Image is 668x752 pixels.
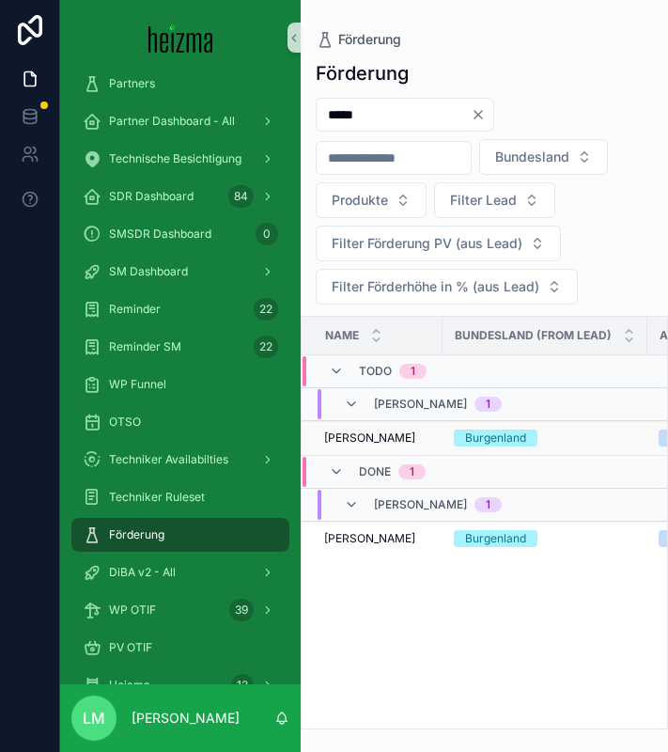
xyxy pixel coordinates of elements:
[486,397,490,412] div: 1
[231,674,254,697] div: 12
[332,234,522,253] span: Filter Förderung PV (aus Lead)
[486,497,490,512] div: 1
[71,142,289,176] a: Technische Besichtigung
[454,530,636,547] a: Burgenland
[71,480,289,514] a: Techniker Ruleset
[316,60,409,86] h1: Förderung
[254,336,278,358] div: 22
[316,182,427,218] button: Select Button
[71,405,289,439] a: OTSO
[132,709,240,728] p: [PERSON_NAME]
[83,707,105,729] span: LM
[465,530,526,547] div: Burgenland
[332,191,388,210] span: Produkte
[109,302,161,317] span: Reminder
[228,185,254,208] div: 84
[254,298,278,321] div: 22
[71,67,289,101] a: Partners
[109,565,176,580] span: DiBA v2 - All
[109,114,235,129] span: Partner Dashboard - All
[359,464,391,479] span: Done
[71,104,289,138] a: Partner Dashboard - All
[109,151,241,166] span: Technische Besichtigung
[450,191,517,210] span: Filter Lead
[109,227,211,242] span: SMSDR Dashboard
[324,531,415,546] span: [PERSON_NAME]
[71,255,289,289] a: SM Dashboard
[109,640,152,655] span: PV OTIF
[71,180,289,213] a: SDR Dashboard84
[71,368,289,401] a: WP Funnel
[71,292,289,326] a: Reminder22
[495,148,569,166] span: Bundesland
[148,23,213,53] img: App logo
[374,397,467,412] span: [PERSON_NAME]
[109,189,194,204] span: SDR Dashboard
[325,328,359,343] span: Name
[411,364,415,379] div: 1
[332,277,539,296] span: Filter Förderhöhe in % (aus Lead)
[324,431,431,446] a: [PERSON_NAME]
[109,678,150,693] span: Heiama
[338,30,401,49] span: Förderung
[71,443,289,477] a: Techniker Availabilties
[109,527,164,542] span: Förderung
[71,631,289,665] a: PV OTIF
[71,593,289,627] a: WP OTIF39
[455,328,612,343] span: Bundesland (from Lead)
[454,430,636,446] a: Burgenland
[109,603,156,618] span: WP OTIF
[316,269,578,305] button: Select Button
[60,75,301,684] div: scrollable content
[434,182,555,218] button: Select Button
[71,330,289,364] a: Reminder SM22
[109,76,155,91] span: Partners
[71,518,289,552] a: Förderung
[324,431,415,446] span: [PERSON_NAME]
[374,497,467,512] span: [PERSON_NAME]
[71,217,289,251] a: SMSDR Dashboard0
[109,339,181,354] span: Reminder SM
[479,139,608,175] button: Select Button
[324,531,431,546] a: [PERSON_NAME]
[316,30,401,49] a: Förderung
[109,452,228,467] span: Techniker Availabilties
[359,364,392,379] span: TODO
[471,107,493,122] button: Clear
[71,556,289,589] a: DiBA v2 - All
[109,490,205,505] span: Techniker Ruleset
[109,264,188,279] span: SM Dashboard
[109,415,141,430] span: OTSO
[229,599,254,621] div: 39
[256,223,278,245] div: 0
[316,226,561,261] button: Select Button
[109,377,166,392] span: WP Funnel
[410,464,414,479] div: 1
[465,430,526,446] div: Burgenland
[71,668,289,702] a: Heiama12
